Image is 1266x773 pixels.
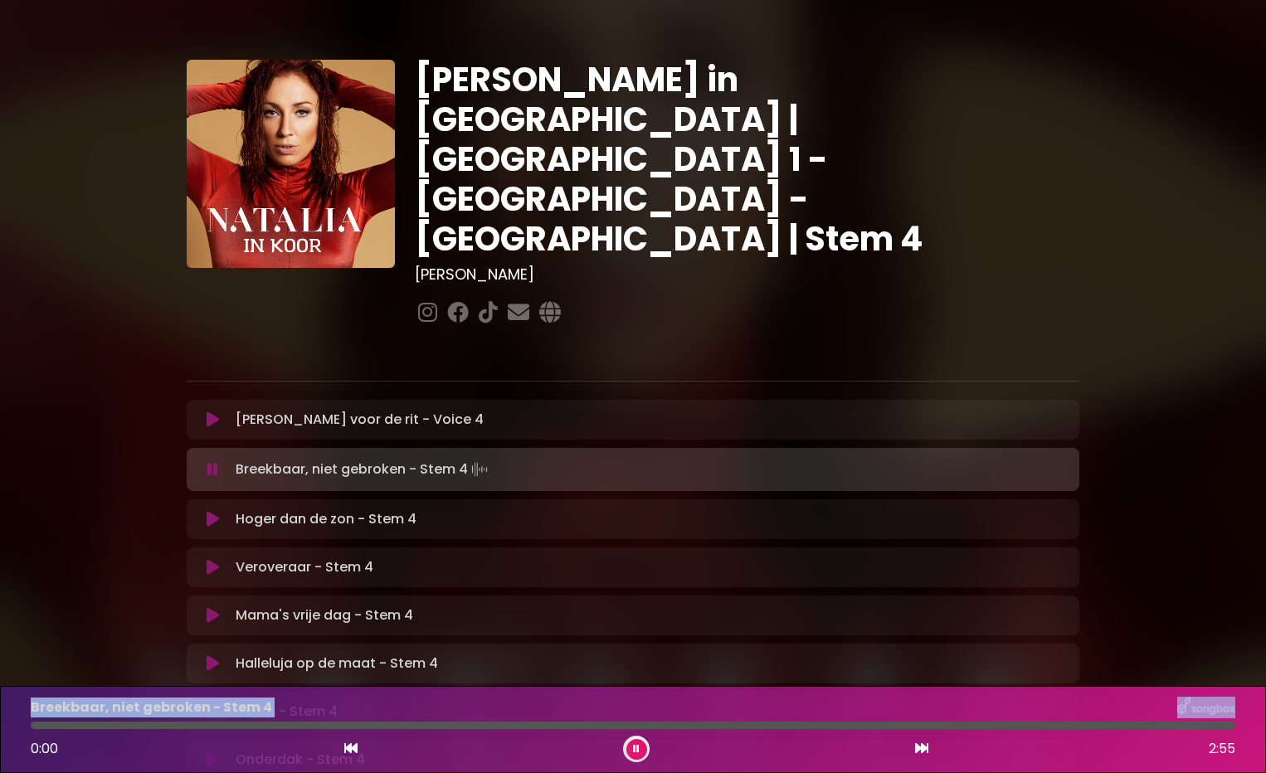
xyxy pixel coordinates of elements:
[1209,739,1235,759] span: 2:55
[236,509,416,529] font: Hoger dan de zon - Stem 4
[1177,697,1235,718] img: songbox-logo-white.png
[31,698,272,717] p: Breekbaar, niet gebroken - Stem 4
[236,459,468,479] font: Breekbaar, niet gebroken - Stem 4
[468,458,491,481] img: waveform4.gif
[31,739,58,758] span: 0:00
[236,605,413,625] font: Mama's vrije dag - Stem 4
[187,60,395,268] img: YTVS25JmS9CLUqXqkEhs
[415,265,1079,284] h3: [PERSON_NAME]
[236,654,438,673] font: Halleluja op de maat - Stem 4
[236,410,484,430] font: [PERSON_NAME] voor de rit - Voice 4
[236,557,373,577] font: Veroveraar - Stem 4
[415,60,1079,259] h1: [PERSON_NAME] in [GEOGRAPHIC_DATA] | [GEOGRAPHIC_DATA] 1 - [GEOGRAPHIC_DATA] - [GEOGRAPHIC_DATA] ...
